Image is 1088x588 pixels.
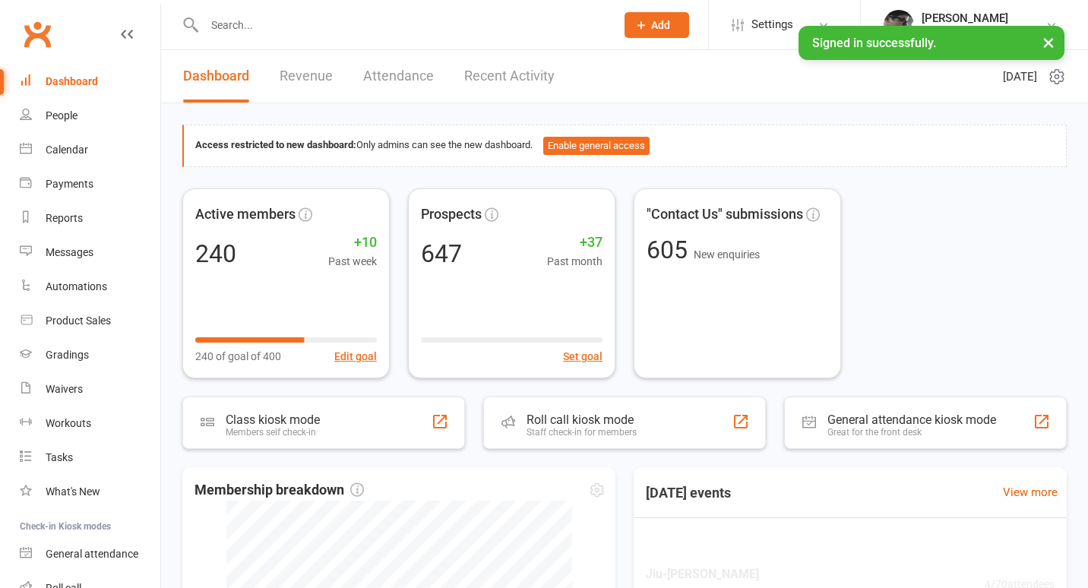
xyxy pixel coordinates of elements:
[46,451,73,463] div: Tasks
[46,109,77,122] div: People
[647,236,694,264] span: 605
[547,253,603,270] span: Past month
[195,137,1055,155] div: Only admins can see the new dashboard.
[464,50,555,103] a: Recent Activity
[195,139,356,150] strong: Access restricted to new dashboard:
[20,99,160,133] a: People
[634,479,743,507] h3: [DATE] events
[46,485,100,498] div: What's New
[46,417,91,429] div: Workouts
[563,348,603,365] button: Set goal
[884,10,914,40] img: thumb_image1614103803.png
[651,19,670,31] span: Add
[20,338,160,372] a: Gradings
[46,246,93,258] div: Messages
[547,232,603,254] span: +37
[334,348,377,365] button: Edit goal
[421,242,462,266] div: 647
[922,25,1008,39] div: Knots Jiu-Jitsu
[20,475,160,509] a: What's New
[46,315,111,327] div: Product Sales
[46,349,89,361] div: Gradings
[328,253,377,270] span: Past week
[922,11,1008,25] div: [PERSON_NAME]
[20,236,160,270] a: Messages
[543,137,650,155] button: Enable general access
[46,75,98,87] div: Dashboard
[647,204,803,226] span: "Contact Us" submissions
[751,8,793,42] span: Settings
[1003,483,1058,501] a: View more
[421,204,482,226] span: Prospects
[827,413,996,427] div: General attendance kiosk mode
[46,212,83,224] div: Reports
[827,427,996,438] div: Great for the front desk
[20,406,160,441] a: Workouts
[646,564,934,584] span: Jiu-[PERSON_NAME]
[20,133,160,167] a: Calendar
[20,537,160,571] a: General attendance kiosk mode
[20,304,160,338] a: Product Sales
[363,50,434,103] a: Attendance
[195,242,236,266] div: 240
[195,348,281,365] span: 240 of goal of 400
[1035,26,1062,58] button: ×
[195,479,364,501] span: Membership breakdown
[1003,68,1037,86] span: [DATE]
[20,65,160,99] a: Dashboard
[46,280,107,292] div: Automations
[226,413,320,427] div: Class kiosk mode
[527,427,637,438] div: Staff check-in for members
[527,413,637,427] div: Roll call kiosk mode
[183,50,249,103] a: Dashboard
[20,201,160,236] a: Reports
[20,167,160,201] a: Payments
[46,178,93,190] div: Payments
[328,232,377,254] span: +10
[280,50,333,103] a: Revenue
[46,548,138,560] div: General attendance
[20,270,160,304] a: Automations
[195,204,296,226] span: Active members
[46,383,83,395] div: Waivers
[226,427,320,438] div: Members self check-in
[694,248,760,261] span: New enquiries
[46,144,88,156] div: Calendar
[20,441,160,475] a: Tasks
[625,12,689,38] button: Add
[20,372,160,406] a: Waivers
[200,14,605,36] input: Search...
[18,15,56,53] a: Clubworx
[812,36,936,50] span: Signed in successfully.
